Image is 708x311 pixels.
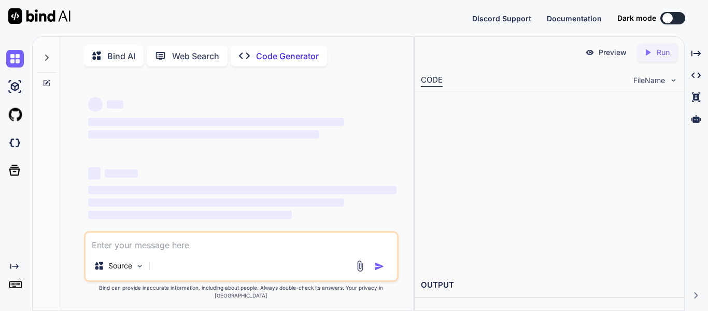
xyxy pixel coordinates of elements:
img: Pick Models [135,262,144,271]
button: Discord Support [472,13,531,24]
img: githubLight [6,106,24,124]
span: ‌ [88,211,292,219]
p: Run [657,47,670,58]
img: preview [585,48,594,57]
span: ‌ [88,118,344,126]
p: Bind AI [107,50,135,62]
p: Code Generator [256,50,319,62]
p: Web Search [172,50,219,62]
img: chevron down [669,76,678,85]
span: ‌ [88,198,344,207]
p: Bind can provide inaccurate information, including about people. Always double-check its answers.... [84,284,399,300]
img: ai-studio [6,78,24,96]
img: Bind AI [8,8,70,24]
img: chat [6,50,24,67]
span: Dark mode [617,13,656,23]
img: darkCloudIdeIcon [6,134,24,152]
img: attachment [354,260,366,272]
p: Preview [599,47,627,58]
button: Documentation [547,13,602,24]
span: ‌ [105,169,138,178]
img: icon [374,261,385,272]
span: ‌ [88,186,397,194]
span: ‌ [88,97,103,112]
span: Discord Support [472,14,531,23]
span: ‌ [88,130,319,139]
span: ‌ [107,100,123,109]
span: FileName [633,75,665,86]
span: ‌ [88,167,101,180]
span: Documentation [547,14,602,23]
div: CODE [421,74,443,87]
h2: OUTPUT [415,273,684,298]
p: Source [108,261,132,271]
